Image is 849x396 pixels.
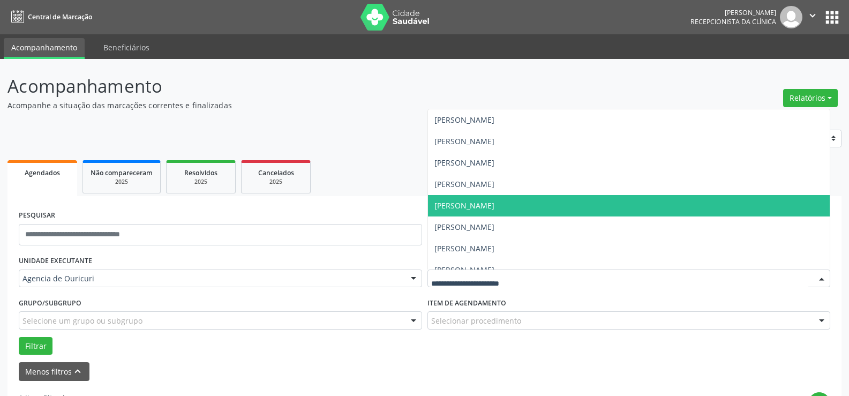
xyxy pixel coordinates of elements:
button:  [802,6,823,28]
span: [PERSON_NAME] [434,200,494,211]
a: Acompanhamento [4,38,85,59]
span: [PERSON_NAME] [434,158,494,168]
label: UNIDADE EXECUTANTE [19,253,92,270]
label: PESQUISAR [19,207,55,224]
i:  [807,10,818,21]
div: 2025 [91,178,153,186]
span: Agencia de Ouricuri [22,273,400,284]
p: Acompanhamento [7,73,591,100]
span: Não compareceram [91,168,153,177]
span: Agendados [25,168,60,177]
span: [PERSON_NAME] [434,115,494,125]
span: Selecione um grupo ou subgrupo [22,315,142,326]
button: Relatórios [783,89,838,107]
span: Cancelados [258,168,294,177]
span: Selecionar procedimento [431,315,521,326]
a: Central de Marcação [7,8,92,26]
button: Menos filtroskeyboard_arrow_up [19,362,89,381]
a: Beneficiários [96,38,157,57]
span: [PERSON_NAME] [434,179,494,189]
i: keyboard_arrow_up [72,365,84,377]
button: apps [823,8,842,27]
div: 2025 [174,178,228,186]
p: Acompanhe a situação das marcações correntes e finalizadas [7,100,591,111]
span: Resolvidos [184,168,217,177]
span: [PERSON_NAME] [434,222,494,232]
label: Item de agendamento [427,295,506,311]
button: Filtrar [19,337,52,355]
label: Grupo/Subgrupo [19,295,81,311]
div: [PERSON_NAME] [690,8,776,17]
span: [PERSON_NAME] [434,136,494,146]
span: [PERSON_NAME] [434,265,494,275]
img: img [780,6,802,28]
div: 2025 [249,178,303,186]
span: Central de Marcação [28,12,92,21]
span: Recepcionista da clínica [690,17,776,26]
span: [PERSON_NAME] [434,243,494,253]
